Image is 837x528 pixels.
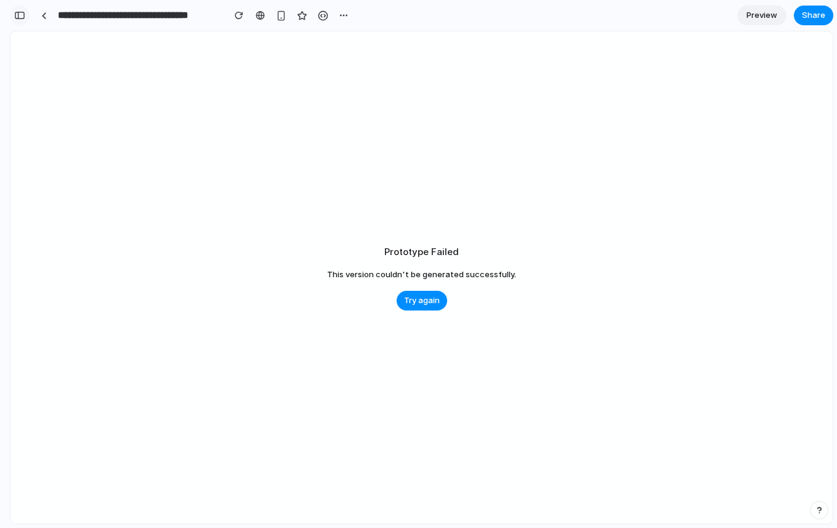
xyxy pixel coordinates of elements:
span: This version couldn't be generated successfully. [327,269,516,281]
a: Preview [737,6,786,25]
span: Try again [404,294,440,307]
span: Share [802,9,825,22]
button: Share [794,6,833,25]
h2: Prototype Failed [384,245,459,259]
span: Preview [746,9,777,22]
button: Try again [397,291,447,311]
